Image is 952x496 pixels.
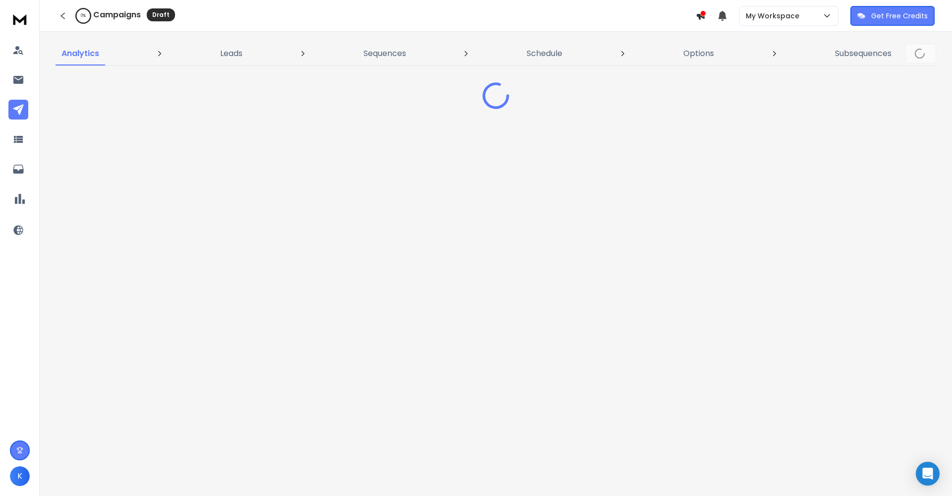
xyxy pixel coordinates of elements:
button: K [10,466,30,486]
p: Get Free Credits [871,11,928,21]
p: Analytics [61,48,99,60]
a: Options [677,42,720,65]
button: Get Free Credits [850,6,935,26]
h1: Campaigns [93,9,141,21]
p: Subsequences [835,48,892,60]
p: Options [683,48,714,60]
p: My Workspace [746,11,803,21]
a: Analytics [56,42,105,65]
p: Sequences [363,48,406,60]
a: Leads [214,42,248,65]
p: Leads [220,48,242,60]
div: Draft [147,8,175,21]
p: Schedule [527,48,562,60]
a: Subsequences [829,42,897,65]
div: Open Intercom Messenger [916,462,940,486]
p: 0 % [81,13,86,19]
a: Schedule [521,42,568,65]
img: logo [10,10,30,28]
a: Sequences [357,42,412,65]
